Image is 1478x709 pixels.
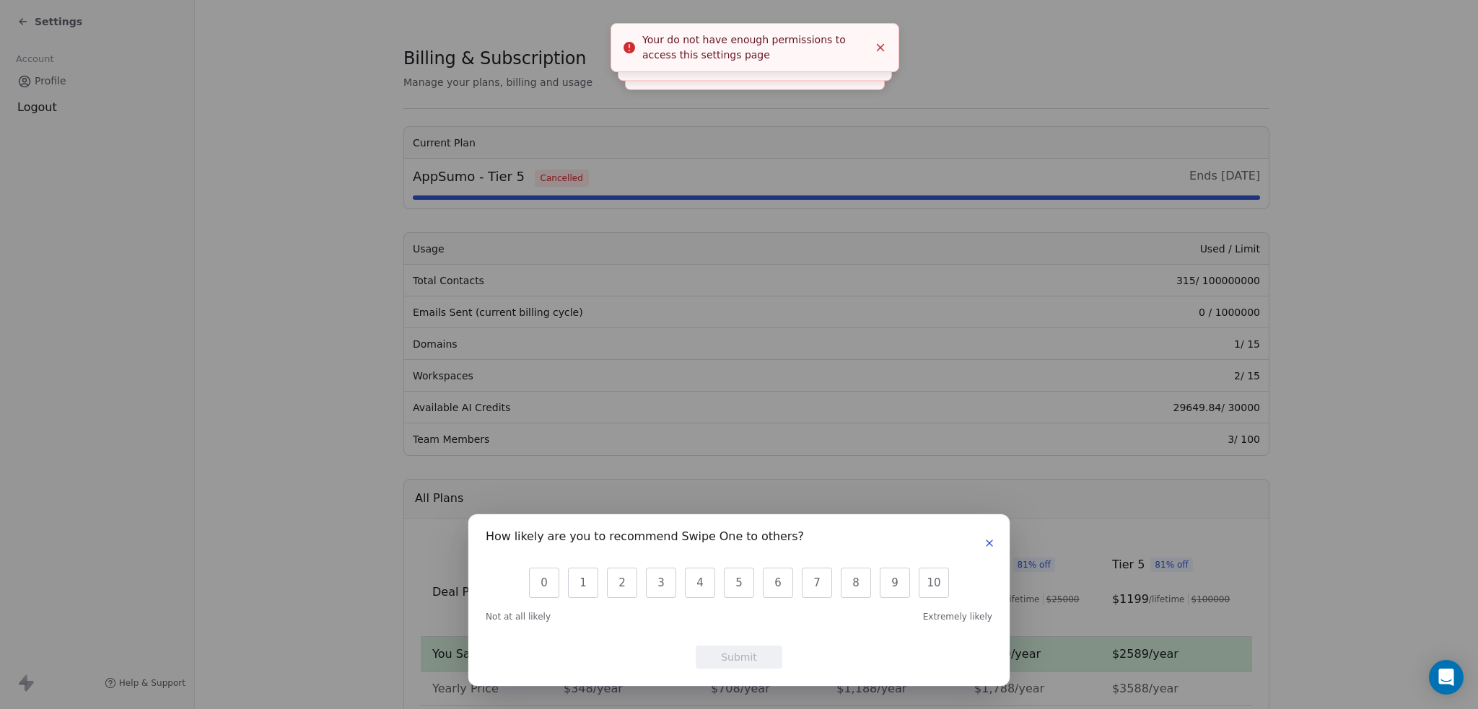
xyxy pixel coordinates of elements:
[923,611,992,622] span: Extremely likely
[685,568,715,598] button: 4
[763,568,793,598] button: 6
[486,611,551,622] span: Not at all likely
[919,568,949,598] button: 10
[880,568,910,598] button: 9
[646,568,676,598] button: 3
[696,646,782,669] button: Submit
[568,568,598,598] button: 1
[642,32,868,63] div: Your do not have enough permissions to access this settings page
[486,532,804,546] h1: How likely are you to recommend Swipe One to others?
[802,568,832,598] button: 7
[871,38,890,57] button: Close toast
[841,568,871,598] button: 8
[607,568,637,598] button: 2
[724,568,754,598] button: 5
[529,568,559,598] button: 0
